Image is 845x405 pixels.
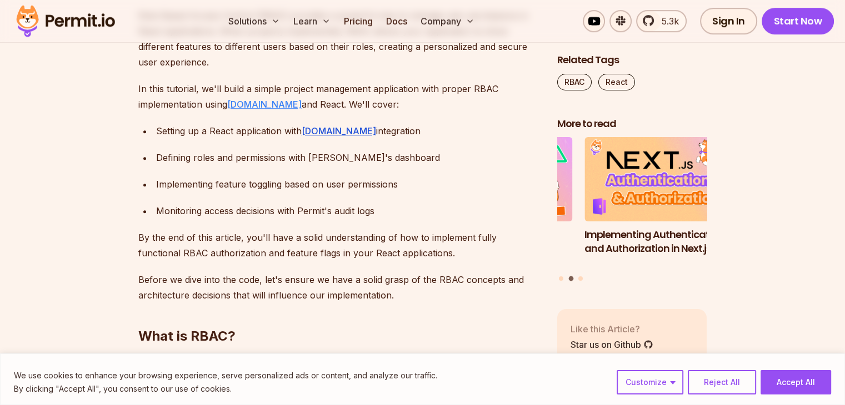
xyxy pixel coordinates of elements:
h2: Related Tags [557,53,707,67]
button: Go to slide 3 [578,276,583,281]
a: 5.3k [636,10,687,32]
a: [DOMAIN_NAME] [227,99,302,110]
div: Posts [557,138,707,283]
p: Like this Article? [571,322,653,336]
button: Accept All [761,370,831,394]
button: Reject All [688,370,756,394]
h2: More to read [557,117,707,131]
a: Pricing [339,10,377,32]
a: Start Now [762,8,834,34]
button: Customize [617,370,683,394]
span: 5.3k [655,14,679,28]
div: Implementing feature toggling based on user permissions [156,176,539,192]
div: Monitoring access decisions with Permit's audit logs [156,203,539,219]
img: Implementing Authentication and Authorization in Next.js [584,138,734,222]
p: We use cookies to enhance your browsing experience, serve personalized ads or content, and analyz... [14,369,437,382]
a: Star us on Github [571,338,653,351]
p: In this tutorial, we'll build a simple project management application with proper RBAC implementa... [138,81,539,112]
h3: Implementing Multi-Tenant RBAC in Nuxt.js [423,228,573,256]
button: Go to slide 2 [568,276,573,281]
a: Sign In [700,8,757,34]
h3: Implementing Authentication and Authorization in Next.js [584,228,734,256]
a: Docs [382,10,412,32]
div: Defining roles and permissions with [PERSON_NAME]'s dashboard [156,150,539,165]
img: Permit logo [11,2,120,40]
button: Solutions [224,10,284,32]
p: Before we dive into the code, let's ensure we have a solid grasp of the RBAC concepts and archite... [138,272,539,303]
h2: What is RBAC? [138,283,539,345]
button: Go to slide 1 [559,276,563,281]
div: Setting up a React application with integration [156,123,539,139]
p: By the end of this article, you'll have a solid understanding of how to implement fully functiona... [138,230,539,261]
a: React [598,74,635,90]
a: [DOMAIN_NAME] [302,125,376,136]
button: Company [416,10,479,32]
a: Implementing Authentication and Authorization in Next.jsImplementing Authentication and Authoriza... [584,138,734,270]
a: RBAC [557,74,592,90]
p: By clicking "Accept All", you consent to our use of cookies. [14,382,437,396]
li: 1 of 3 [423,138,573,270]
li: 2 of 3 [584,138,734,270]
button: Learn [289,10,335,32]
